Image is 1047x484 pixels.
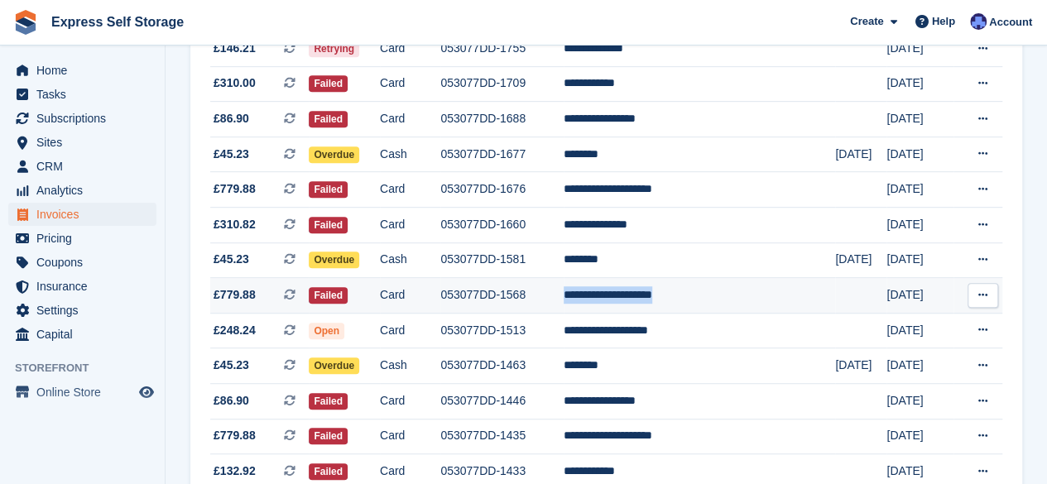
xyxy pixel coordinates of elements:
[380,66,440,102] td: Card
[380,419,440,454] td: Card
[309,428,348,444] span: Failed
[886,348,953,384] td: [DATE]
[8,323,156,346] a: menu
[36,107,136,130] span: Subscriptions
[36,251,136,274] span: Coupons
[886,208,953,243] td: [DATE]
[886,31,953,67] td: [DATE]
[15,360,165,376] span: Storefront
[8,131,156,154] a: menu
[214,392,249,410] span: £86.90
[36,131,136,154] span: Sites
[8,275,156,298] a: menu
[886,242,953,278] td: [DATE]
[380,348,440,384] td: Cash
[8,83,156,106] a: menu
[309,181,348,198] span: Failed
[380,172,440,208] td: Card
[886,384,953,419] td: [DATE]
[440,66,564,102] td: 053077DD-1709
[36,203,136,226] span: Invoices
[36,275,136,298] span: Insurance
[835,242,886,278] td: [DATE]
[36,59,136,82] span: Home
[309,252,359,268] span: Overdue
[835,137,886,172] td: [DATE]
[214,322,256,339] span: £248.24
[380,102,440,137] td: Card
[970,13,987,30] img: Vahnika Batchu
[309,393,348,410] span: Failed
[440,172,564,208] td: 053077DD-1676
[850,13,883,30] span: Create
[440,278,564,314] td: 053077DD-1568
[36,179,136,202] span: Analytics
[214,357,249,374] span: £45.23
[440,137,564,172] td: 053077DD-1677
[214,40,256,57] span: £146.21
[36,227,136,250] span: Pricing
[36,83,136,106] span: Tasks
[214,180,256,198] span: £779.88
[309,75,348,92] span: Failed
[440,102,564,137] td: 053077DD-1688
[380,208,440,243] td: Card
[8,381,156,404] a: menu
[380,313,440,348] td: Card
[440,242,564,278] td: 053077DD-1581
[886,313,953,348] td: [DATE]
[886,278,953,314] td: [DATE]
[309,217,348,233] span: Failed
[309,111,348,127] span: Failed
[8,59,156,82] a: menu
[36,155,136,178] span: CRM
[380,242,440,278] td: Cash
[886,66,953,102] td: [DATE]
[309,41,359,57] span: Retrying
[932,13,955,30] span: Help
[309,463,348,480] span: Failed
[137,382,156,402] a: Preview store
[214,251,249,268] span: £45.23
[309,287,348,304] span: Failed
[8,203,156,226] a: menu
[886,102,953,137] td: [DATE]
[886,172,953,208] td: [DATE]
[8,299,156,322] a: menu
[309,146,359,163] span: Overdue
[886,137,953,172] td: [DATE]
[309,357,359,374] span: Overdue
[8,155,156,178] a: menu
[440,313,564,348] td: 053077DD-1513
[214,427,256,444] span: £779.88
[886,419,953,454] td: [DATE]
[440,208,564,243] td: 053077DD-1660
[8,179,156,202] a: menu
[36,323,136,346] span: Capital
[8,107,156,130] a: menu
[440,419,564,454] td: 053077DD-1435
[214,462,256,480] span: £132.92
[380,31,440,67] td: Card
[440,348,564,384] td: 053077DD-1463
[380,384,440,419] td: Card
[989,14,1032,31] span: Account
[835,348,886,384] td: [DATE]
[36,299,136,322] span: Settings
[440,31,564,67] td: 053077DD-1755
[45,8,190,36] a: Express Self Storage
[380,278,440,314] td: Card
[8,227,156,250] a: menu
[8,251,156,274] a: menu
[36,381,136,404] span: Online Store
[380,137,440,172] td: Cash
[440,384,564,419] td: 053077DD-1446
[214,110,249,127] span: £86.90
[214,286,256,304] span: £779.88
[214,74,256,92] span: £310.00
[214,216,256,233] span: £310.82
[214,146,249,163] span: £45.23
[13,10,38,35] img: stora-icon-8386f47178a22dfd0bd8f6a31ec36ba5ce8667c1dd55bd0f319d3a0aa187defe.svg
[309,323,344,339] span: Open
